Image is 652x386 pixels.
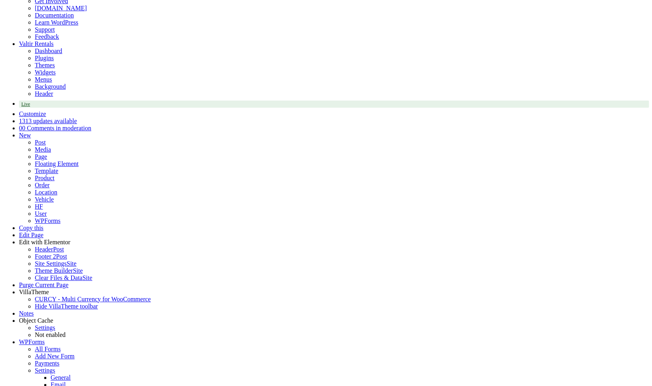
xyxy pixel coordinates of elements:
a: HeaderPost [35,246,64,253]
a: Dashboard [35,48,62,54]
a: Template [35,167,58,174]
a: Menus [35,76,52,83]
a: Copy this [19,224,43,231]
div: Object Cache [19,317,649,324]
a: Payments [35,360,59,367]
span: Site [73,267,83,274]
span: 13 [19,118,25,124]
div: Status: Not enabled [35,331,649,338]
a: All Forms [35,346,60,352]
div: VillaTheme [19,289,649,296]
a: Location [35,189,57,196]
a: Order [35,182,49,188]
a: Theme BuilderSite [35,267,83,274]
span: Header [35,246,53,253]
a: Feedback [35,33,59,40]
span: 13 updates available [25,118,77,124]
a: Support [35,26,55,33]
ul: About WordPress [19,5,649,40]
a: Plugins [35,55,54,61]
ul: New [19,139,649,224]
span: Footer 2 [35,253,56,260]
a: Live [19,101,649,108]
a: WPForms [19,338,45,345]
a: Product [35,175,55,181]
a: Header [35,90,53,97]
a: User [35,210,47,217]
a: Post [35,139,46,146]
a: Add New Form [35,353,74,359]
span: 0 [19,125,22,131]
span: Clear Files & Data [35,274,82,281]
a: Clear Files & DataSite [35,274,92,281]
a: General [51,374,71,381]
ul: Valtir Rentals [19,48,649,62]
a: Floating Element [35,160,79,167]
a: Footer 2Post [35,253,67,260]
span: 0 Comments in moderation [22,125,91,131]
span: New [19,132,31,139]
a: Learn WordPress [35,19,78,26]
a: Vehicle [35,196,54,203]
span: Hide VillaTheme toolbar [35,303,98,310]
span: Site [66,260,76,267]
a: Themes [35,62,55,68]
ul: Valtir Rentals [19,62,649,97]
a: Notes [19,310,34,317]
span: Site Settings [35,260,66,267]
a: Valtir Rentals [19,40,54,47]
a: CURCY - Multi Currency for WooCommerce [35,296,151,302]
a: Site SettingsSite [35,260,76,267]
span: Edit with Elementor [19,239,70,245]
a: Background [35,83,66,90]
a: Media [35,146,51,153]
span: Theme Builder [35,267,73,274]
span: Site [82,274,92,281]
a: WPForms [35,217,60,224]
span: Post [53,246,64,253]
a: Page [35,153,47,160]
a: Edit Page [19,232,43,238]
a: Customize [19,110,46,117]
span: Post [56,253,67,260]
a: Settings [35,324,55,331]
a: HF [35,203,43,210]
a: Settings [35,367,55,374]
a: Purge Current Page [19,281,68,288]
a: [DOMAIN_NAME] [35,5,87,11]
a: Widgets [35,69,56,76]
a: Documentation [35,12,74,19]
